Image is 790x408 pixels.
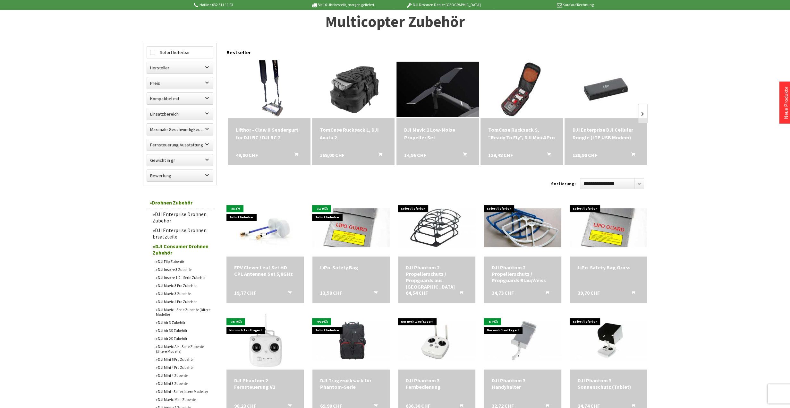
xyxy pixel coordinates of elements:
p: Hotline 032 511 11 03 [193,1,293,9]
div: DJI Phantom 3 Sonnenschutz (Tablet) [578,377,640,390]
span: 19,77 CHF [234,290,256,296]
a: DJI Air 3 Zubehör [153,318,214,326]
span: 39,70 CHF [578,290,600,296]
a: DJI Mini 4 Zubehör [153,371,214,379]
a: Lifthor - Claw II Sendergurt für DJI RC / DJI RC 2 49,00 CHF In den Warenkorb [236,126,303,141]
label: Bewertung [147,170,213,181]
span: 64,54 CHF [406,290,428,296]
div: DJI Tragerucksack für Phantom-Serie [320,377,382,390]
span: 14,96 CHF [404,151,426,159]
a: DJI Enterprise Drohnen Ersatzteile [149,225,214,241]
img: DJI Phantom 3 Fernbedienung [398,321,475,360]
button: In den Warenkorb [452,290,467,298]
img: LiPo-Safety Bag [312,208,390,247]
a: TomCase Rucksack S, "Ready To Fly", DJI Mini 4 Pro 129,48 CHF In den Warenkorb [488,126,555,141]
div: TomCase Rucksack S, "Ready To Fly", DJI Mini 4 Pro [488,126,555,141]
a: DJI Mavic 3 Zubehör [153,290,214,298]
span: 34,73 CHF [492,290,514,296]
span: 129,48 CHF [488,151,513,159]
a: DJI Air 3S Zubehör [153,326,214,334]
a: DJI Tragerucksack für Phantom-Serie 69,90 CHF In den Warenkorb [320,377,382,390]
a: DJI Mini 4 Pro Zubehör [153,363,214,371]
a: DJI Phantom 3 Fernbedienung 636,30 CHF In den Warenkorb [406,377,468,390]
div: DJI Enterprise DJI Cellular Dongle (LTE USB Modem) [572,126,639,141]
span: 49,00 CHF [236,151,258,159]
a: DJI Flip Zubehör [153,257,214,265]
a: DJI Inspire 3 Zubehör [153,265,214,273]
img: Lifthor - Claw II Sendergurt für DJI RC / DJI RC 2 [248,60,290,118]
img: DJI Phantom 3 Handyhalter [484,321,561,360]
div: TomCase Rucksack L, DJI Avata 2 [320,126,387,141]
p: DJI Drohnen Dealer [GEOGRAPHIC_DATA] [393,1,493,9]
img: DJI Phantom 2 Propellerschutz / Propguards Blau/Weiss [484,208,561,247]
a: Neue Produkte [783,86,789,119]
img: LiPo-Safety Bag Gross [570,208,647,247]
span: 139,90 CHF [572,151,597,159]
div: DJI Mavic 2 Low-Noise Propeller Set [404,126,471,141]
a: DJI Mavic 2 Low-Noise Propeller Set 14,96 CHF In den Warenkorb [404,126,471,141]
img: DJI Phantom 3 Sonnenschutz (Tablet) [570,321,647,360]
a: FPV Clever Leaf Set HD CPL Antennen Set 5,8GHz 19,77 CHF In den Warenkorb [234,264,296,277]
label: Preis [147,77,213,89]
img: FPV Clever Leaf Set HD CPL Antennen Set 5,8GHz [236,199,294,256]
div: DJI Phantom 2 Propellerschutz / Propguards Blau/Weiss [492,264,554,283]
label: Sortierung: [551,178,576,189]
img: TomCase Rucksack S, "Ready To Fly", DJI Mini 4 Pro [493,60,550,118]
p: Bis 16 Uhr bestellt, morgen geliefert. [293,1,393,9]
label: Maximale Geschwindigkeit in km/h [147,124,213,135]
a: DJI Phantom 2 Fernsteuerung V2 90,23 CHF In den Warenkorb [234,377,296,390]
img: DJI Mavic 2 Low-Noise Propeller Set [396,62,479,117]
div: Bestseller [226,43,647,59]
a: DJI Air 2S Zubehör [153,334,214,343]
label: Einsatzbereich [147,108,213,120]
a: DJI Mavic 3 Pro Zubehör [153,282,214,290]
button: In den Warenkorb [539,151,555,160]
a: DJI Consumer Drohnen Zubehör [149,241,214,257]
div: FPV Clever Leaf Set HD CPL Antennen Set 5,8GHz [234,264,296,277]
label: Kompatibel mit [147,93,213,104]
div: DJI Phantom 3 Fernbedienung [406,377,468,390]
a: DJI Enterprise DJI Cellular Dongle (LTE USB Modem) 139,90 CHF In den Warenkorb [572,126,639,141]
a: DJI Enterprise Drohnen Zubehör [149,209,214,225]
button: In den Warenkorb [371,151,386,160]
label: Sofort lieferbar [147,47,213,58]
div: DJI Phantom 2 Propellerschutz / Propguards aus [GEOGRAPHIC_DATA] [406,264,468,290]
div: DJI Phantom 3 Handyhalter [492,377,554,390]
button: In den Warenkorb [455,151,471,160]
p: Kauf auf Rechnung [494,1,594,9]
h1: Multicopter Zubehör [143,14,647,30]
a: DJI Phantom 2 Propellerschutz / Propguards aus [GEOGRAPHIC_DATA] 64,54 CHF In den Warenkorb [406,264,468,290]
div: LiPo-Safety Bag Gross [578,264,640,271]
button: In den Warenkorb [366,290,381,298]
a: TomCase Rucksack L, DJI Avata 2 169,00 CHF In den Warenkorb [320,126,387,141]
button: In den Warenkorb [623,151,639,160]
button: In den Warenkorb [538,290,553,298]
img: DJI Phantom 2 Fernsteuerung V2 [236,312,294,369]
a: DJI Phantom 3 Sonnenschutz (Tablet) 24,74 CHF In den Warenkorb [578,377,640,390]
a: DJI Mini 3 Zubehör [153,379,214,387]
a: DJI Phantom 3 Handyhalter 32,72 CHF In den Warenkorb [492,377,554,390]
a: DJI Mavic Air - Serie Zubehör (ältere Modelle) [153,343,214,355]
span: 13,50 CHF [320,290,342,296]
label: Fernsteuerung Ausstattung [147,139,213,151]
a: DJI Mavic Mini Zubehör [153,395,214,404]
a: DJI Inspire 1-2 - Serie Zubehör [153,273,214,282]
a: DJI Mini 5 Pro Zubehör [153,355,214,363]
img: DJI Enterprise DJI Cellular Dongle (LTE USB Modem) [565,62,647,117]
a: LiPo-Safety Bag 13,50 CHF In den Warenkorb [320,264,382,271]
img: TomCase Rucksack L, DJI Avata 2 [325,60,382,118]
span: 169,00 CHF [320,151,344,159]
a: DJI Mavic - Serie Zubehör (ältere Modelle) [153,306,214,318]
a: DJI Phantom 2 Propellerschutz / Propguards Blau/Weiss 34,73 CHF In den Warenkorb [492,264,554,283]
button: In den Warenkorb [287,151,302,160]
a: Drohnen Zubehör [146,196,214,209]
label: Gewicht in gr [147,154,213,166]
label: Hersteller [147,62,213,74]
div: Lifthor - Claw II Sendergurt für DJI RC / DJI RC 2 [236,126,303,141]
img: DJI Tragerucksack für Phantom-Serie [312,321,390,360]
div: LiPo-Safety Bag [320,264,382,271]
a: DJI Mavic 4 Pro Zubehör [153,298,214,306]
button: In den Warenkorb [280,290,295,298]
a: LiPo-Safety Bag Gross 39,70 CHF In den Warenkorb [578,264,640,271]
div: DJI Phantom 2 Fernsteuerung V2 [234,377,296,390]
